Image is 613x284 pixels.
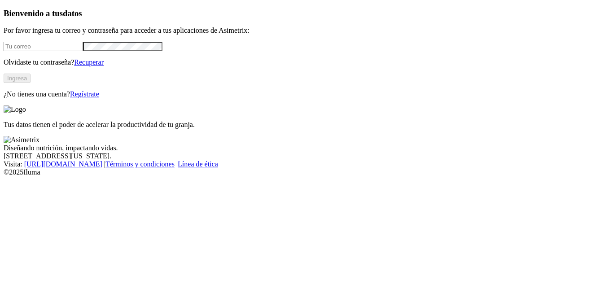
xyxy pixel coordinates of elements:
p: Por favor ingresa tu correo y contraseña para acceder a tus aplicaciones de Asimetrix: [4,26,609,35]
a: Regístrate [70,90,99,98]
h3: Bienvenido a tus [4,9,609,18]
a: [URL][DOMAIN_NAME] [24,160,102,168]
a: Línea de ética [178,160,218,168]
a: Términos y condiciones [105,160,175,168]
img: Asimetrix [4,136,39,144]
div: © 2025 Iluma [4,168,609,176]
input: Tu correo [4,42,83,51]
img: Logo [4,105,26,114]
div: Diseñando nutrición, impactando vidas. [4,144,609,152]
p: Olvidaste tu contraseña? [4,58,609,66]
a: Recuperar [74,58,104,66]
span: datos [63,9,82,18]
div: Visita : | | [4,160,609,168]
p: ¿No tienes una cuenta? [4,90,609,98]
p: Tus datos tienen el poder de acelerar la productividad de tu granja. [4,121,609,129]
div: [STREET_ADDRESS][US_STATE]. [4,152,609,160]
button: Ingresa [4,74,31,83]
